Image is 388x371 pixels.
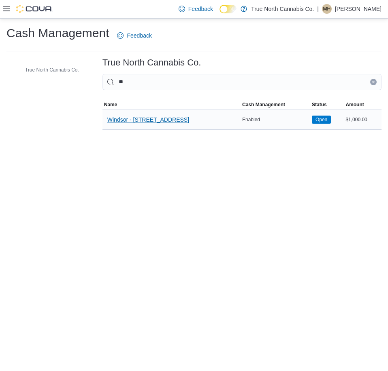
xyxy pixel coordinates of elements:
span: Feedback [188,5,213,13]
div: Enabled [241,115,310,124]
span: Windsor - [STREET_ADDRESS] [107,116,189,124]
a: Feedback [114,27,155,44]
button: True North Cannabis Co. [14,65,82,75]
img: Cova [16,5,53,13]
p: True North Cannabis Co. [251,4,314,14]
span: MH [323,4,331,14]
div: $1,000.00 [344,115,382,124]
span: Name [104,101,117,108]
span: Amount [345,101,364,108]
input: Dark Mode [220,5,237,13]
span: Cash Management [242,101,285,108]
span: True North Cannabis Co. [25,67,79,73]
h3: True North Cannabis Co. [102,58,201,67]
button: Cash Management [241,100,310,110]
div: Mike H [322,4,332,14]
button: Amount [344,100,382,110]
button: Clear input [370,79,377,85]
h1: Cash Management [6,25,109,41]
span: Status [312,101,327,108]
button: Name [102,100,241,110]
a: Feedback [175,1,216,17]
button: Windsor - [STREET_ADDRESS] [104,112,192,128]
button: Status [310,100,344,110]
span: Dark Mode [220,13,220,14]
span: Open [312,116,331,124]
span: Feedback [127,32,151,40]
p: [PERSON_NAME] [335,4,382,14]
input: This is a search bar. As you type, the results lower in the page will automatically filter. [102,74,382,90]
p: | [317,4,319,14]
span: Open [316,116,327,123]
